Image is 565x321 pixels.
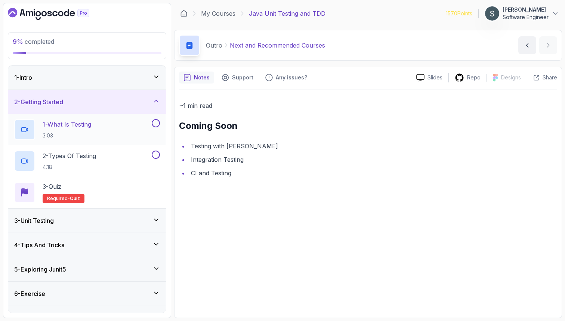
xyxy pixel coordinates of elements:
button: Share [527,74,557,81]
a: Dashboard [8,8,106,20]
p: Slides [427,74,442,81]
p: Share [543,74,557,81]
button: 4-Tips And Tricks [8,233,166,257]
p: Outro [206,41,222,50]
p: Repo [467,74,481,81]
h3: 4 - Tips And Tricks [14,240,64,249]
li: Testing with [PERSON_NAME] [189,141,557,151]
button: 2-Types Of Testing4:18 [14,151,160,172]
p: 4:18 [43,163,96,171]
button: next content [539,36,557,54]
button: previous content [518,36,536,54]
h3: 2 - Getting Started [14,97,63,106]
button: 3-QuizRequired-quiz [14,182,160,203]
span: completed [13,38,54,45]
button: 5-Exploring Junit5 [8,257,166,281]
button: 2-Getting Started [8,90,166,114]
button: 1-Intro [8,66,166,90]
span: quiz [70,196,80,202]
a: Repo [449,73,487,82]
p: 3 - Quiz [43,182,61,191]
button: Support button [217,72,258,84]
span: 9 % [13,38,23,45]
p: Java Unit Testing and TDD [249,9,325,18]
li: CI and Testing [189,168,557,178]
h3: 6 - Exercise [14,289,45,298]
p: Designs [501,74,521,81]
h2: Coming Soon [179,120,557,132]
span: Required- [47,196,70,202]
li: Integration Testing [189,154,557,165]
p: 2 - Types Of Testing [43,151,96,160]
p: Support [232,74,253,81]
a: Dashboard [180,10,188,17]
a: Slides [410,74,448,82]
a: My Courses [201,9,235,18]
button: notes button [179,72,214,84]
p: 1570 Points [446,10,472,17]
p: 3:03 [43,132,91,139]
p: Software Engineer [503,13,549,21]
h3: 1 - Intro [14,73,32,82]
button: Feedback button [261,72,312,84]
p: Next and Recommended Courses [230,41,325,50]
h3: 5 - Exploring Junit5 [14,265,66,274]
button: user profile image[PERSON_NAME]Software Engineer [485,6,559,21]
p: Any issues? [276,74,307,81]
p: [PERSON_NAME] [503,6,549,13]
p: Notes [194,74,210,81]
button: 1-What Is Testing3:03 [14,119,160,140]
p: 1 - What Is Testing [43,120,91,129]
button: 6-Exercise [8,282,166,306]
p: ~1 min read [179,100,557,111]
img: user profile image [485,6,499,21]
button: 3-Unit Testing [8,209,166,233]
h3: 3 - Unit Testing [14,216,54,225]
